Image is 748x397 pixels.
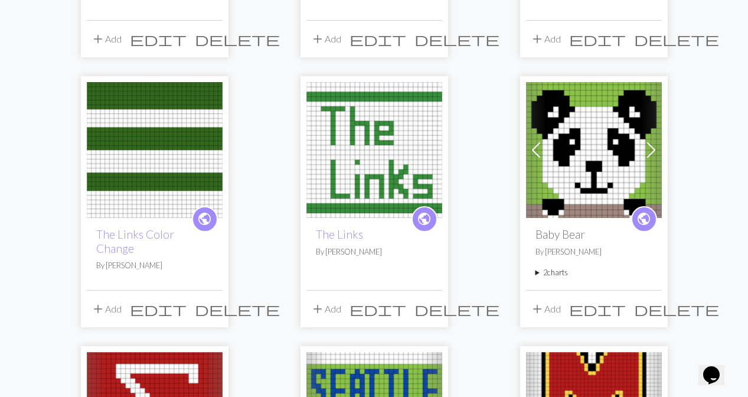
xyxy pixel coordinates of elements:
i: public [197,207,212,231]
i: Edit [130,302,187,316]
i: Edit [349,32,406,46]
img: The Links Color Change [87,82,223,218]
a: The Links [316,227,363,241]
button: Delete [630,298,723,320]
p: By [PERSON_NAME] [96,260,213,271]
button: Edit [565,298,630,320]
span: edit [130,31,187,47]
button: Delete [410,28,504,50]
span: add [91,301,105,317]
span: add [530,31,544,47]
button: Delete [630,28,723,50]
span: add [530,301,544,317]
span: edit [130,301,187,317]
iframe: chat widget [698,350,736,385]
span: delete [634,31,719,47]
span: edit [569,301,626,317]
span: edit [349,301,406,317]
span: delete [414,31,499,47]
span: add [91,31,105,47]
i: Edit [130,32,187,46]
a: The Links Color Change [96,227,174,255]
button: Add [87,298,126,320]
button: Delete [191,298,284,320]
button: Add [87,28,126,50]
span: delete [634,301,719,317]
button: Delete [191,28,284,50]
button: Edit [126,298,191,320]
i: Edit [349,302,406,316]
span: public [636,210,651,228]
span: add [311,301,325,317]
button: Edit [345,28,410,50]
button: Add [306,28,345,50]
i: public [417,207,432,231]
button: Edit [565,28,630,50]
a: The Links [306,143,442,154]
button: Add [526,298,565,320]
span: edit [349,31,406,47]
i: Edit [569,32,626,46]
img: Baby Bear [526,82,662,218]
a: public [411,206,437,232]
p: By [PERSON_NAME] [535,246,652,258]
span: delete [414,301,499,317]
button: Delete [410,298,504,320]
img: The Links [306,82,442,218]
a: public [631,206,657,232]
button: Add [306,298,345,320]
span: delete [195,31,280,47]
span: public [417,210,432,228]
button: Edit [126,28,191,50]
span: edit [569,31,626,47]
a: The Links Color Change [87,143,223,154]
button: Edit [345,298,410,320]
a: Baby Bear [526,143,662,154]
h2: Baby Bear [535,227,652,241]
span: delete [195,301,280,317]
span: add [311,31,325,47]
a: public [192,206,218,232]
span: public [197,210,212,228]
p: By [PERSON_NAME] [316,246,433,258]
i: public [636,207,651,231]
i: Edit [569,302,626,316]
summary: 2charts [535,267,652,278]
button: Add [526,28,565,50]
